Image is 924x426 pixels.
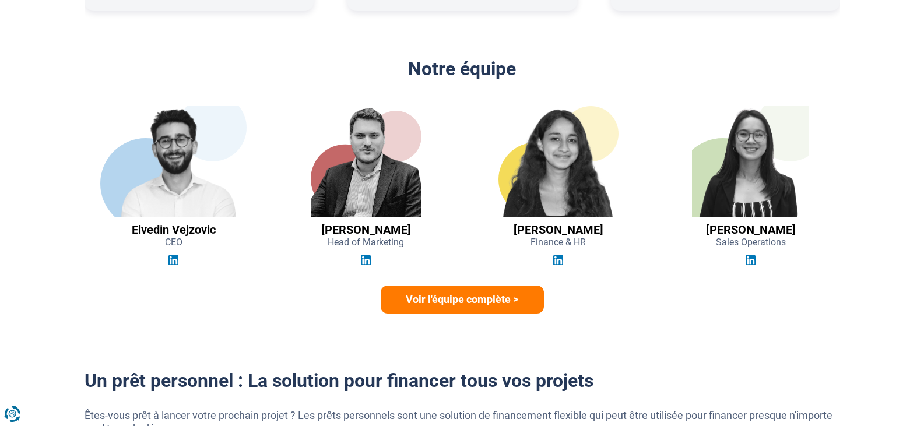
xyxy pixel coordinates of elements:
[85,58,840,80] h2: Notre équipe
[85,369,840,392] h2: Un prêt personnel : La solution pour financer tous vos projets
[328,237,404,248] span: Head of Marketing
[168,255,178,265] img: Linkedin Elvedin Vejzovic
[99,106,248,217] img: Elvedin Vejzovic
[321,223,411,237] h3: [PERSON_NAME]
[381,286,544,314] a: Voir l'équipe complète >
[361,255,371,265] img: Linkedin Guillaume Georges
[553,255,563,265] img: Linkedin Jihane El Khyari
[692,106,809,217] img: Audrey De Tremerie
[746,255,756,265] img: Linkedin Audrey De Tremerie
[311,106,421,217] img: Guillaume Georges
[530,237,586,248] span: Finance & HR
[484,106,632,217] img: Jihane El Khyari
[132,223,216,237] h3: Elvedin Vejzovic
[165,237,182,248] span: CEO
[716,237,786,248] span: Sales Operations
[706,223,796,237] h3: [PERSON_NAME]
[514,223,603,237] h3: [PERSON_NAME]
